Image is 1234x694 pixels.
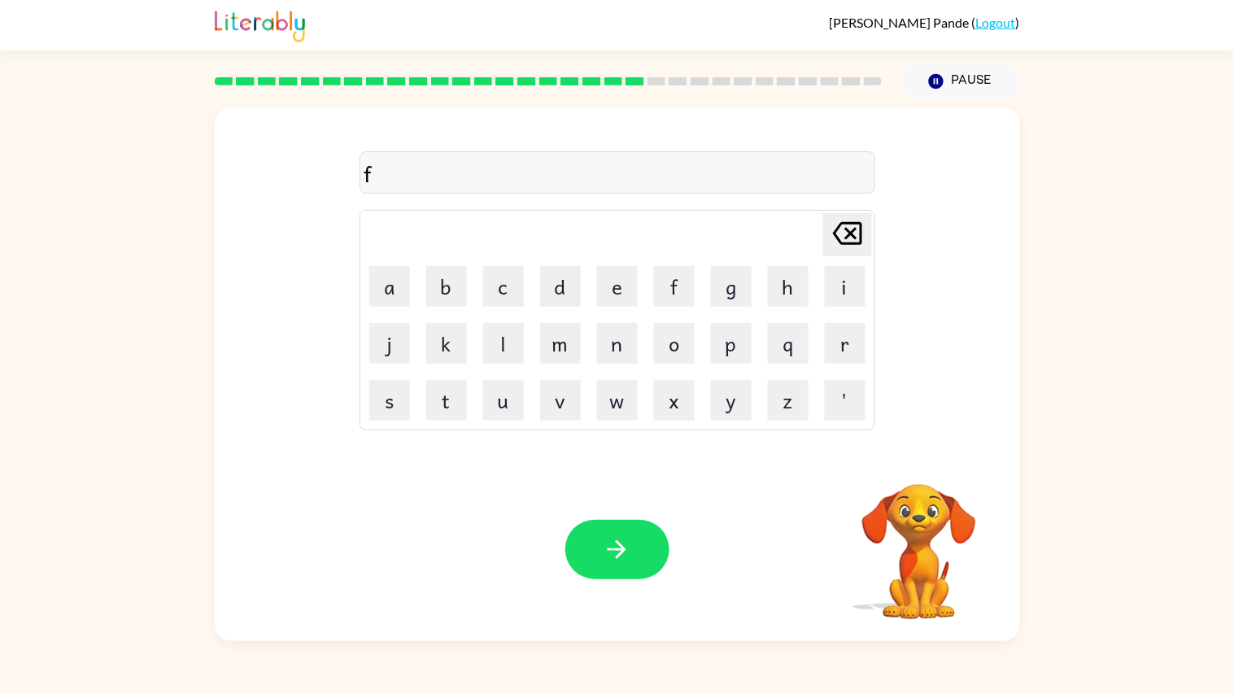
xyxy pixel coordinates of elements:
[768,266,809,307] button: h
[711,266,752,307] button: g
[711,323,752,364] button: p
[483,380,524,421] button: u
[654,380,695,421] button: x
[825,380,866,421] button: '
[483,323,524,364] button: l
[483,266,524,307] button: c
[768,323,809,364] button: q
[597,323,638,364] button: n
[976,15,1016,30] a: Logout
[830,15,1020,30] div: ( )
[364,156,870,190] div: f
[838,459,1001,622] video: Your browser must support playing .mp4 files to use Literably. Please try using another browser.
[597,266,638,307] button: e
[426,380,467,421] button: t
[902,63,1020,100] button: Pause
[597,380,638,421] button: w
[540,380,581,421] button: v
[540,323,581,364] button: m
[825,266,866,307] button: i
[654,323,695,364] button: o
[426,323,467,364] button: k
[540,266,581,307] button: d
[369,266,410,307] button: a
[711,380,752,421] button: y
[830,15,972,30] span: [PERSON_NAME] Pande
[825,323,866,364] button: r
[768,380,809,421] button: z
[654,266,695,307] button: f
[426,266,467,307] button: b
[215,7,305,42] img: Literably
[369,380,410,421] button: s
[369,323,410,364] button: j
